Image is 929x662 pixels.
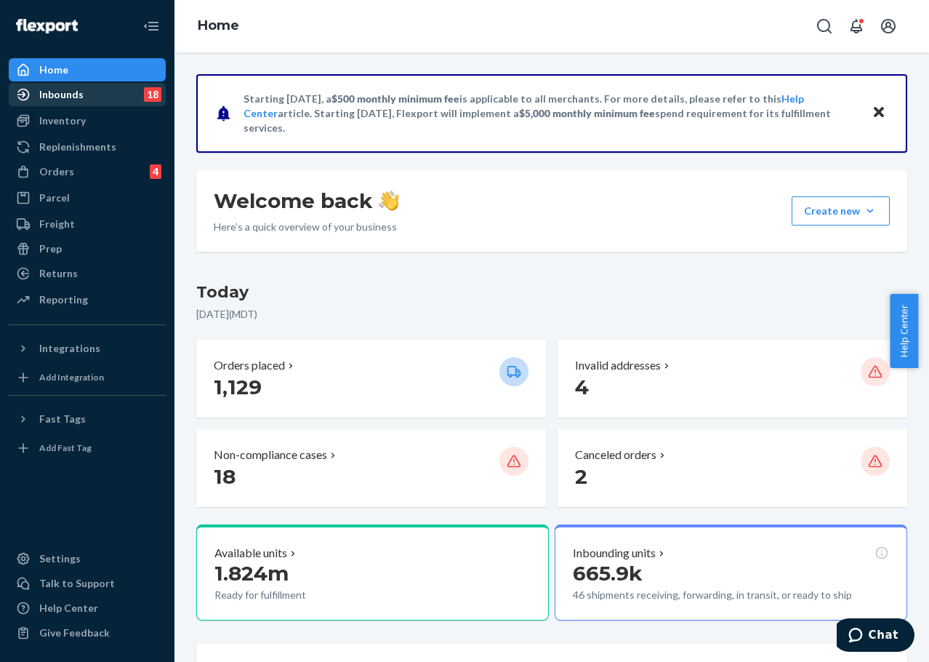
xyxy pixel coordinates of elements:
p: Orders placed [214,357,285,374]
div: Fast Tags [39,412,86,426]
ol: breadcrumbs [186,5,251,47]
div: Parcel [39,191,70,205]
p: 46 shipments receiving, forwarding, in transit, or ready to ship [573,588,871,602]
button: Close Navigation [137,12,166,41]
h1: Welcome back [214,188,399,214]
p: Invalid addresses [575,357,661,374]
a: Returns [9,262,166,285]
a: Freight [9,212,166,236]
button: Available units1.824mReady for fulfillment [196,525,549,621]
div: Home [39,63,68,77]
div: Settings [39,551,81,566]
button: Open notifications [842,12,871,41]
span: 1,129 [214,375,262,399]
div: Inventory [39,113,86,128]
button: Close [869,103,888,124]
a: Settings [9,547,166,570]
span: $500 monthly minimum fee [331,92,459,105]
a: Reporting [9,288,166,311]
a: Prep [9,237,166,260]
div: 4 [150,164,161,179]
div: Give Feedback [39,626,110,640]
a: Inbounds18 [9,83,166,106]
div: Returns [39,266,78,281]
div: Freight [39,217,75,231]
a: Help Center [9,597,166,620]
a: Add Fast Tag [9,436,166,460]
a: Replenishments [9,135,166,159]
h3: Today [196,281,907,304]
div: Inbounds [39,87,84,102]
a: Home [198,17,239,33]
iframe: Opens a widget where you can chat to one of our agents [837,618,914,655]
button: Create new [792,196,890,226]
button: Open account menu [874,12,903,41]
button: Open Search Box [810,12,839,41]
p: [DATE] ( MDT ) [196,307,907,322]
div: Integrations [39,341,100,356]
button: Talk to Support [9,572,166,595]
span: 4 [575,375,589,399]
button: Give Feedback [9,621,166,645]
a: Orders4 [9,160,166,183]
div: Talk to Support [39,576,115,591]
a: Parcel [9,186,166,210]
a: Add Integration [9,366,166,389]
div: 18 [144,87,161,102]
div: Prep [39,242,62,256]
span: 18 [214,464,236,489]
a: Home [9,58,166,81]
p: Available units [214,545,287,562]
button: Help Center [890,294,918,368]
p: Inbounding units [573,545,656,562]
p: Here’s a quick overview of your business [214,220,399,234]
button: Inbounding units665.9k46 shipments receiving, forwarding, in transit, or ready to ship [555,525,907,621]
div: Add Fast Tag [39,442,92,454]
p: Ready for fulfillment [214,588,419,602]
p: Starting [DATE], a is applicable to all merchants. For more details, please refer to this article... [244,92,858,135]
img: hand-wave emoji [379,191,399,211]
div: Orders [39,164,74,179]
span: $5,000 monthly minimum fee [519,107,655,119]
button: Canceled orders 2 [558,429,907,507]
div: Replenishments [39,140,116,154]
img: Flexport logo [16,19,78,33]
div: Add Integration [39,371,104,383]
button: Fast Tags [9,407,166,431]
button: Invalid addresses 4 [558,340,907,418]
span: 1.824m [214,561,289,586]
div: Reporting [39,292,88,307]
p: Non-compliance cases [214,447,327,463]
a: Inventory [9,109,166,132]
button: Orders placed 1,129 [196,340,546,418]
button: Non-compliance cases 18 [196,429,546,507]
p: Canceled orders [575,447,656,463]
span: 2 [575,464,587,489]
button: Integrations [9,337,166,360]
div: Help Center [39,601,98,615]
span: 665.9k [573,561,643,586]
